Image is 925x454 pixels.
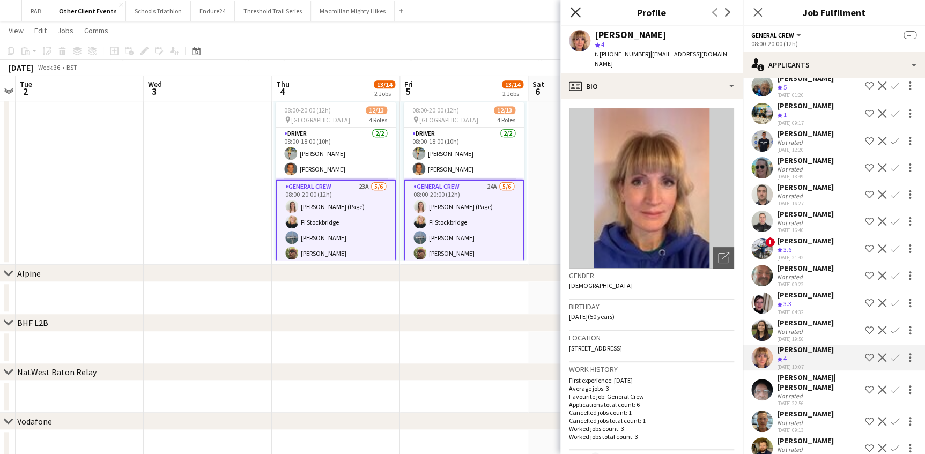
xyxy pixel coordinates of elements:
[777,336,834,343] div: [DATE] 19:56
[777,92,834,99] div: [DATE] 01:20
[777,155,834,165] div: [PERSON_NAME]
[276,79,290,89] span: Thu
[751,31,794,39] span: General Crew
[531,85,544,98] span: 6
[777,101,834,110] div: [PERSON_NAME]
[404,102,524,261] app-job-card: 08:00-20:00 (12h)12/13 [GEOGRAPHIC_DATA]4 RolesDriver2/208:00-18:00 (10h)[PERSON_NAME][PERSON_NAM...
[743,5,925,19] h3: Job Fulfilment
[9,26,24,35] span: View
[777,409,834,419] div: [PERSON_NAME]
[777,263,834,273] div: [PERSON_NAME]
[777,345,834,354] div: [PERSON_NAME]
[412,106,459,114] span: 08:00-20:00 (12h)
[751,31,803,39] button: General Crew
[601,40,604,48] span: 4
[366,106,387,114] span: 12/13
[777,436,834,445] div: [PERSON_NAME]
[502,90,523,98] div: 2 Jobs
[403,85,413,98] span: 5
[22,1,50,21] button: RAB
[783,83,787,91] span: 5
[4,24,28,38] a: View
[777,138,805,146] div: Not rated
[777,328,805,336] div: Not rated
[777,73,834,83] div: [PERSON_NAME]
[777,236,834,245] div: [PERSON_NAME]
[777,419,805,427] div: Not rated
[57,26,73,35] span: Jobs
[502,80,523,88] span: 13/14
[777,173,834,180] div: [DATE] 18:49
[404,180,524,296] app-card-role: General Crew24A5/608:00-20:00 (12h)[PERSON_NAME] (Page)Fi Stockbridge[PERSON_NAME][PERSON_NAME]
[783,110,787,118] span: 1
[30,24,51,38] a: Edit
[569,364,734,374] h3: Work history
[777,363,834,370] div: [DATE] 10:07
[569,433,734,441] p: Worked jobs total count: 3
[20,79,32,89] span: Tue
[777,200,834,207] div: [DATE] 16:27
[783,300,791,308] span: 3.3
[374,80,395,88] span: 13/14
[751,40,916,48] div: 08:00-20:00 (12h)
[777,165,805,173] div: Not rated
[569,333,734,343] h3: Location
[777,219,805,227] div: Not rated
[66,63,77,71] div: BST
[783,245,791,254] span: 3.6
[84,26,108,35] span: Comms
[17,367,97,377] div: NatWest Baton Relay
[777,427,834,434] div: [DATE] 09:13
[191,1,235,21] button: Endure24
[560,73,743,99] div: Bio
[50,1,126,21] button: Other Client Events
[291,116,350,124] span: [GEOGRAPHIC_DATA]
[276,128,396,180] app-card-role: Driver2/208:00-18:00 (10h)[PERSON_NAME][PERSON_NAME]
[35,63,62,71] span: Week 36
[777,273,805,281] div: Not rated
[904,31,916,39] span: --
[595,50,650,58] span: t. [PHONE_NUMBER]
[777,192,805,200] div: Not rated
[276,102,396,261] app-job-card: 08:00-20:00 (12h)12/13 [GEOGRAPHIC_DATA]4 RolesDriver2/208:00-18:00 (10h)[PERSON_NAME][PERSON_NAM...
[18,85,32,98] span: 2
[569,344,622,352] span: [STREET_ADDRESS]
[569,416,734,425] p: Cancelled jobs total count: 1
[595,50,730,68] span: | [EMAIL_ADDRESS][DOMAIN_NAME]
[777,445,805,453] div: Not rated
[404,79,413,89] span: Fri
[777,120,834,126] div: [DATE] 09:17
[569,425,734,433] p: Worked jobs count: 3
[560,5,743,19] h3: Profile
[494,106,515,114] span: 12/13
[777,182,834,192] div: [PERSON_NAME]
[569,400,734,408] p: Applications total count: 6
[374,90,395,98] div: 2 Jobs
[276,180,396,296] app-card-role: General Crew23A5/608:00-20:00 (12h)[PERSON_NAME] (Page)Fi Stockbridge[PERSON_NAME][PERSON_NAME]
[569,281,633,289] span: [DEMOGRAPHIC_DATA]
[34,26,47,35] span: Edit
[777,318,834,328] div: [PERSON_NAME]
[777,227,834,234] div: [DATE] 16:40
[148,79,162,89] span: Wed
[17,268,41,279] div: Alpine
[783,354,787,362] span: 4
[53,24,78,38] a: Jobs
[569,271,734,280] h3: Gender
[765,237,775,247] span: !
[235,1,311,21] button: Threshold Trail Series
[777,400,861,407] div: [DATE] 22:56
[777,209,834,219] div: [PERSON_NAME]
[743,52,925,78] div: Applicants
[569,108,734,269] img: Crew avatar or photo
[17,317,48,328] div: BHF L2B
[777,290,834,300] div: [PERSON_NAME]
[497,116,515,124] span: 4 Roles
[777,129,834,138] div: [PERSON_NAME]
[713,247,734,269] div: Open photos pop-in
[275,85,290,98] span: 4
[146,85,162,98] span: 3
[311,1,395,21] button: Macmillan Mighty Hikes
